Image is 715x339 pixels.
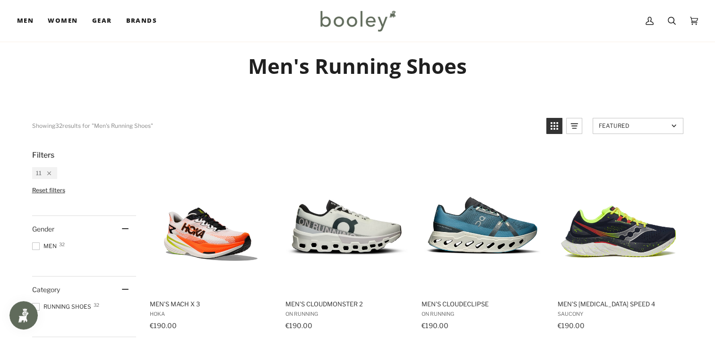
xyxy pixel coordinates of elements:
span: 32 [59,242,65,247]
span: Hoka [150,311,272,317]
a: Sort options [593,118,683,134]
span: €190.00 [150,321,177,330]
a: Men's Cloudeclipse [420,151,545,333]
span: On Running [285,311,408,317]
span: Men's [MEDICAL_DATA] Speed 4 [557,300,680,308]
b: 32 [55,122,62,129]
span: Featured [599,122,668,129]
span: Gender [32,225,54,233]
li: Reset filters [32,187,136,194]
img: On Running Men's Cloudeclipse Niagara / Ivory - Booley Galway [420,159,545,284]
span: Running Shoes [32,303,94,311]
iframe: Button to open loyalty program pop-up [9,301,38,330]
h1: Men's Running Shoes [32,53,683,79]
span: Men's Cloudmonster 2 [285,300,408,308]
span: €190.00 [285,321,312,330]
img: On Running Men's Cloudmonster 2 White / Frost - Booley Galway [284,159,409,284]
div: Showing results for "Men's Running Shoes" [32,118,153,134]
span: Filters [32,151,54,160]
span: €190.00 [422,321,448,330]
span: Reset filters [32,187,65,194]
span: Category [32,285,60,294]
a: Men's Endorphin Speed 4 [556,151,681,333]
span: Men's Cloudeclipse [422,300,544,308]
span: Women [48,16,78,26]
span: Men [17,16,34,26]
span: Brands [126,16,157,26]
span: On Running [422,311,544,317]
span: 11 [36,169,42,177]
a: Men's Cloudmonster 2 [284,151,409,333]
img: Hoka Men's Mach X 3 White / Neon Tangerine - Booley Galway [148,159,274,284]
div: Remove filter: 11 [42,169,51,177]
span: €190.00 [557,321,584,330]
img: Saucony Endorphin Speed 4 Navy / Pepper - Booley Galway [556,159,681,284]
span: Men [32,242,60,250]
span: Gear [92,16,112,26]
img: Booley [316,7,399,35]
a: View list mode [566,118,582,134]
a: Men's Mach X 3 [148,151,274,333]
a: View grid mode [546,118,562,134]
span: 32 [94,303,99,307]
span: Saucony [557,311,680,317]
span: Men's Mach X 3 [150,300,272,308]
